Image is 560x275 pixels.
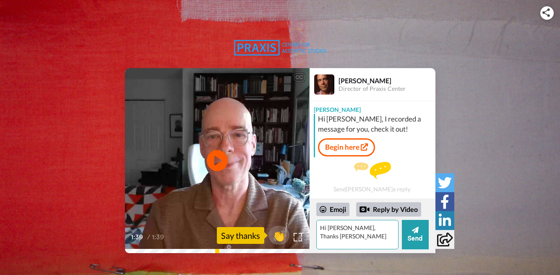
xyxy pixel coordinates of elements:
img: Full screen [294,233,302,241]
div: Reply by Video [359,204,370,214]
button: 👏 [268,226,289,245]
span: / [147,232,150,242]
img: ic_share.svg [542,8,550,17]
span: 1:39 [131,232,146,242]
div: CC [294,73,305,82]
div: Hi [PERSON_NAME], I recorded a message for you, check it out! [318,114,433,134]
div: [PERSON_NAME] [339,77,435,85]
img: logo [234,40,326,56]
div: Send [PERSON_NAME] a reply. [310,161,435,195]
textarea: Hi [PERSON_NAME], Thanks [PERSON_NAME] [316,220,399,249]
span: 👏 [268,229,289,242]
span: 1:39 [152,232,167,242]
img: message.svg [354,162,391,179]
div: [PERSON_NAME] [310,101,435,114]
img: Profile Image [314,74,334,95]
a: Begin here [318,138,375,156]
div: Director of Praxis Center [339,85,435,93]
button: Send [402,220,429,249]
div: Say thanks [217,227,264,244]
div: Emoji [316,203,349,216]
div: Reply by Video [356,202,421,217]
